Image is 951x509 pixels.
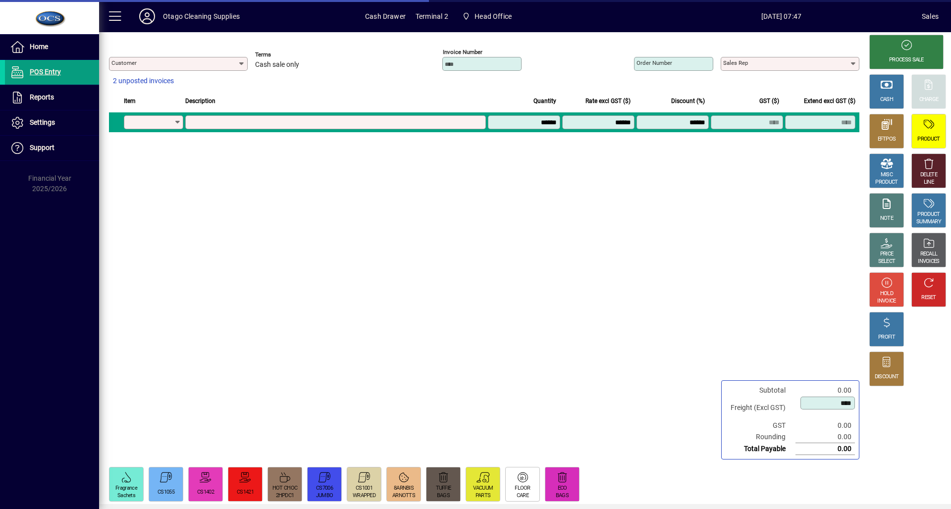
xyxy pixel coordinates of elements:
[475,8,512,24] span: Head Office
[795,420,855,431] td: 0.00
[878,334,895,341] div: PROFIT
[473,485,493,492] div: VACUUM
[185,96,215,106] span: Description
[5,85,99,110] a: Reports
[416,8,448,24] span: Terminal 2
[356,485,372,492] div: CS1001
[272,485,297,492] div: HOT CHOC
[124,96,136,106] span: Item
[255,51,315,58] span: Terms
[880,251,894,258] div: PRICE
[875,179,898,186] div: PRODUCT
[795,431,855,443] td: 0.00
[30,68,61,76] span: POS Entry
[276,492,294,500] div: 2HPDC1
[30,144,54,152] span: Support
[394,485,414,492] div: 8ARNBIS
[920,251,938,258] div: RECALL
[889,56,924,64] div: PROCESS SALE
[726,431,795,443] td: Rounding
[916,218,941,226] div: SUMMARY
[237,489,254,496] div: CS1421
[921,294,936,302] div: RESET
[880,290,893,298] div: HOLD
[316,492,333,500] div: JUMBO
[437,492,450,500] div: BAGS
[533,96,556,106] span: Quantity
[475,492,491,500] div: PARTS
[5,136,99,160] a: Support
[795,443,855,455] td: 0.00
[671,96,705,106] span: Discount (%)
[922,8,939,24] div: Sales
[636,59,672,66] mat-label: Order number
[880,215,893,222] div: NOTE
[197,489,214,496] div: CS1402
[5,35,99,59] a: Home
[585,96,631,106] span: Rate excl GST ($)
[919,96,939,103] div: CHARGE
[113,76,174,86] span: 2 unposted invoices
[30,118,55,126] span: Settings
[556,492,569,500] div: BAGS
[917,211,940,218] div: PRODUCT
[881,171,893,179] div: MISC
[878,136,896,143] div: EFTPOS
[392,492,415,500] div: ARNOTTS
[804,96,855,106] span: Extend excl GST ($)
[924,179,934,186] div: LINE
[558,485,567,492] div: ECO
[163,8,240,24] div: Otago Cleaning Supplies
[365,8,406,24] span: Cash Drawer
[726,443,795,455] td: Total Payable
[5,110,99,135] a: Settings
[158,489,174,496] div: CS1055
[436,485,451,492] div: TUFFIE
[878,258,896,265] div: SELECT
[641,8,922,24] span: [DATE] 07:47
[917,136,940,143] div: PRODUCT
[117,492,135,500] div: Sachets
[517,492,528,500] div: CARE
[726,396,795,420] td: Freight (Excl GST)
[875,373,898,381] div: DISCOUNT
[723,59,748,66] mat-label: Sales rep
[30,93,54,101] span: Reports
[111,59,137,66] mat-label: Customer
[795,385,855,396] td: 0.00
[115,485,137,492] div: Fragrance
[880,96,893,103] div: CASH
[316,485,333,492] div: CS7006
[920,171,937,179] div: DELETE
[109,72,178,90] button: 2 unposted invoices
[458,7,516,25] span: Head Office
[353,492,375,500] div: WRAPPED
[877,298,896,305] div: INVOICE
[726,385,795,396] td: Subtotal
[30,43,48,51] span: Home
[443,49,482,55] mat-label: Invoice number
[131,7,163,25] button: Profile
[918,258,939,265] div: INVOICES
[726,420,795,431] td: GST
[759,96,779,106] span: GST ($)
[255,61,299,69] span: Cash sale only
[515,485,530,492] div: FLOOR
